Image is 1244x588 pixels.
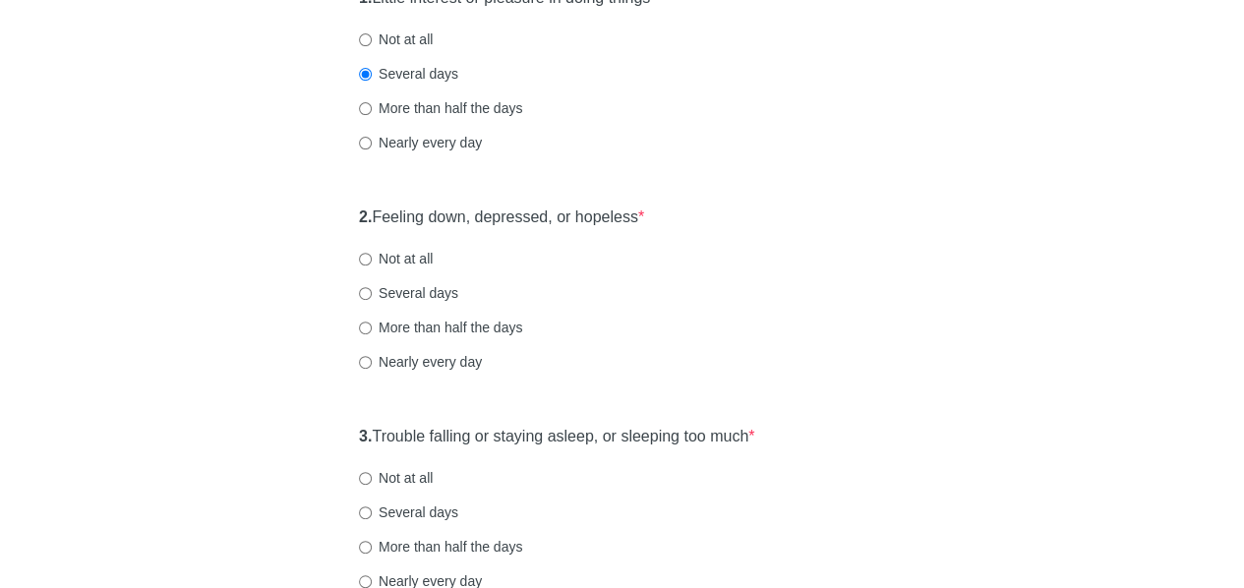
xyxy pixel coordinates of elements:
label: Not at all [359,29,433,49]
label: More than half the days [359,98,522,118]
input: Not at all [359,33,372,46]
label: Trouble falling or staying asleep, or sleeping too much [359,426,754,448]
label: Several days [359,283,458,303]
label: More than half the days [359,537,522,557]
input: Nearly every day [359,575,372,588]
label: Nearly every day [359,133,482,152]
strong: 3. [359,428,372,444]
input: Not at all [359,253,372,265]
label: Feeling down, depressed, or hopeless [359,206,644,229]
label: Not at all [359,249,433,268]
input: Nearly every day [359,356,372,369]
input: Nearly every day [359,137,372,149]
label: Several days [359,64,458,84]
input: Several days [359,287,372,300]
input: More than half the days [359,541,372,554]
strong: 2. [359,208,372,225]
input: More than half the days [359,102,372,115]
input: More than half the days [359,322,372,334]
input: Several days [359,68,372,81]
input: Several days [359,506,372,519]
label: Several days [359,502,458,522]
label: Nearly every day [359,352,482,372]
label: More than half the days [359,318,522,337]
label: Not at all [359,468,433,488]
input: Not at all [359,472,372,485]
